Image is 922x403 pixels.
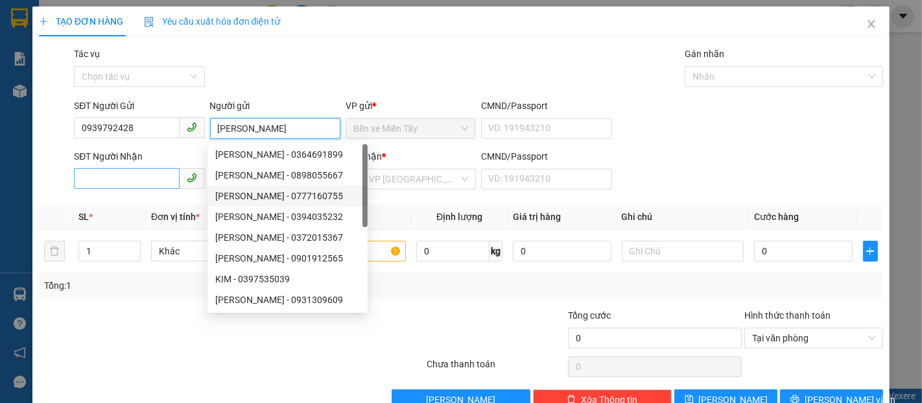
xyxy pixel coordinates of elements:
div: KIM THẢO - 0364691899 [207,144,368,165]
div: SĐT Người Nhận [74,149,204,164]
span: Yêu cầu xuất hóa đơn điện tử [144,16,281,27]
div: KIM - 0397535039 [207,269,368,289]
span: Tại văn phòng [752,328,875,348]
div: [PERSON_NAME] - 0901912565 [215,251,360,265]
span: Bến xe Miền Tây [6,90,108,138]
input: Ghi Chú [622,241,744,262]
strong: XE KHÁCH MỸ DUYÊN [88,7,176,35]
span: close [866,19,877,29]
span: down [130,252,137,260]
label: Gán nhãn [685,49,724,59]
span: TP.HCM -SÓC TRĂNG [82,41,173,51]
div: CMND/Passport [481,149,611,164]
div: KIM ANH - 0901912565 [207,248,368,269]
button: plus [863,241,879,262]
span: close-circle [868,334,876,342]
span: TẠO ĐƠN HÀNG [39,16,123,27]
label: Hình thức thanh toán [744,310,831,321]
div: [PERSON_NAME] - 0394035232 [215,210,360,224]
div: Người gửi [210,99,340,113]
span: Cước hàng [754,212,799,222]
span: Decrease Value [126,251,140,261]
div: [PERSON_NAME] - 0898055667 [215,168,360,182]
span: phone [187,122,197,132]
label: Tác vụ [74,49,100,59]
div: Chưa thanh toán [426,357,567,380]
strong: PHIẾU GỬI HÀNG [80,54,185,67]
div: [PERSON_NAME] - 0372015367 [215,230,360,245]
span: Đơn vị tính [151,212,200,222]
div: KIM CHI - 0372015367 [207,227,368,248]
span: Increase Value [126,241,140,251]
div: [PERSON_NAME] - 0777160755 [215,189,360,203]
span: Định lượng [436,212,482,222]
div: KIM ANH - 0898055667 [207,165,368,186]
div: Tổng: 1 [44,278,357,293]
span: Bến xe Miền Tây [353,119,468,138]
span: plus [39,17,48,26]
div: KIM CƯƠNG - 0394035232 [207,206,368,227]
div: VP gửi [346,99,476,113]
div: SĐT Người Gửi [74,99,204,113]
button: Close [853,6,890,43]
span: Khác [159,241,266,261]
div: [PERSON_NAME] - 0931309609 [215,293,360,307]
span: Tổng cước [568,310,611,321]
span: plus [864,246,878,256]
span: Giá trị hàng [513,212,561,222]
span: Gửi: [6,90,108,138]
img: icon [144,17,154,27]
span: phone [187,173,197,183]
span: up [130,243,137,251]
div: [PERSON_NAME] - 0364691899 [215,147,360,162]
th: Ghi chú [617,204,750,230]
div: CMND/Passport [481,99,611,113]
div: KIM DUYÊN - 0777160755 [207,186,368,206]
input: 0 [513,241,611,262]
span: kg [490,241,502,262]
div: KIM - 0397535039 [215,272,360,286]
span: SL [78,212,89,222]
div: KIM HƯƠNG - 0931309609 [207,289,368,310]
button: delete [44,241,65,262]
